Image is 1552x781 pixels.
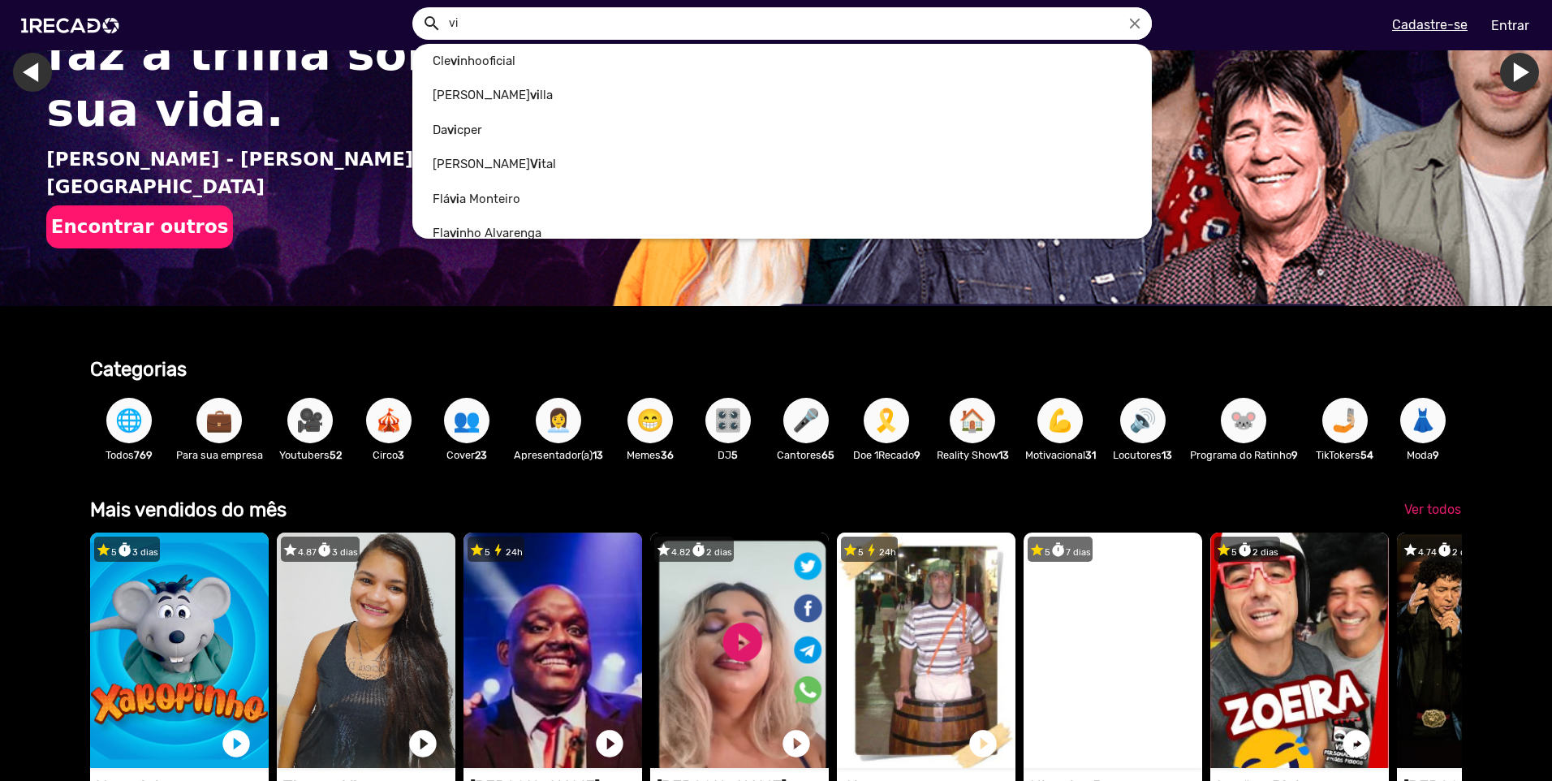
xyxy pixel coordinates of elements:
button: Example home icon [416,8,445,37]
b: vi [530,88,540,102]
b: vi [450,226,459,240]
a: [PERSON_NAME] lla [412,78,1152,113]
a: Fla nho Alvarenga [412,216,1152,251]
b: vi [447,123,457,137]
b: Vi [530,157,541,171]
mat-icon: Example home icon [422,14,442,33]
a: [PERSON_NAME] tal [412,147,1152,182]
b: vi [450,192,459,206]
input: Pesquisar... [437,7,1152,40]
a: Flá a Monteiro [412,182,1152,217]
a: Cle nhooficial [412,44,1152,79]
a: Da cper [412,113,1152,148]
b: vi [451,54,460,68]
i: close [1126,15,1144,32]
